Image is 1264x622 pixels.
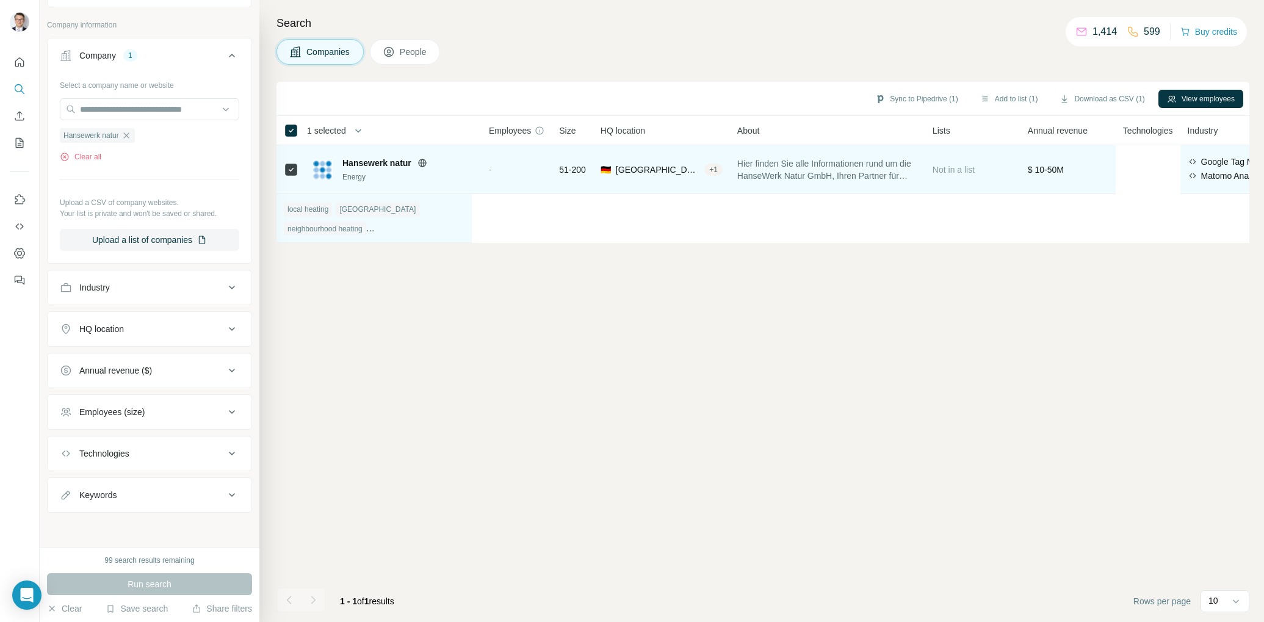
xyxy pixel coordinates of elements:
[48,480,251,510] button: Keywords
[1188,125,1218,137] span: Industry
[1208,595,1218,607] p: 10
[47,602,82,615] button: Clear
[601,125,645,137] span: HQ location
[276,15,1249,32] h4: Search
[10,78,29,100] button: Search
[1051,90,1153,108] button: Download as CSV (1)
[342,172,474,183] div: Energy
[10,105,29,127] button: Enrich CSV
[933,165,975,175] span: Not in a list
[559,164,586,176] span: 51-200
[48,439,251,468] button: Technologies
[79,447,129,460] div: Technologies
[364,596,369,606] span: 1
[48,314,251,344] button: HQ location
[933,125,950,137] span: Lists
[10,189,29,211] button: Use Surfe on LinkedIn
[867,90,966,108] button: Sync to Pipedrive (1)
[79,281,110,294] div: Industry
[63,130,119,141] span: Hansewerk natur
[104,555,194,566] div: 99 search results remaining
[10,51,29,73] button: Quick start
[60,197,239,208] p: Upload a CSV of company websites.
[1028,165,1064,175] span: $ 10-50M
[47,20,252,31] p: Company information
[10,269,29,291] button: Feedback
[1144,24,1160,39] p: 599
[616,164,699,176] span: [GEOGRAPHIC_DATA], [GEOGRAPHIC_DATA]|[GEOGRAPHIC_DATA], Freie und Hansestadt
[79,49,116,62] div: Company
[737,157,918,182] span: Hier finden Sie alle Informationen rund um die HanseWerk Natur GmbH, Ihren Partner für Wärmeverso...
[10,215,29,237] button: Use Surfe API
[1133,595,1191,607] span: Rows per page
[400,46,428,58] span: People
[48,41,251,75] button: Company1
[559,125,576,137] span: Size
[357,596,364,606] span: of
[79,364,152,377] div: Annual revenue ($)
[284,202,332,217] div: local heating
[60,229,239,251] button: Upload a list of companies
[10,132,29,154] button: My lists
[10,12,29,32] img: Avatar
[1123,125,1173,137] span: Technologies
[123,50,137,61] div: 1
[340,596,357,606] span: 1 - 1
[60,208,239,219] p: Your list is private and won't be saved or shared.
[106,602,168,615] button: Save search
[10,242,29,264] button: Dashboard
[601,164,611,176] span: 🇩🇪
[48,397,251,427] button: Employees (size)
[1158,90,1243,108] button: View employees
[313,160,333,179] img: Logo of Hansewerk natur
[1180,23,1237,40] button: Buy credits
[192,602,252,615] button: Share filters
[737,125,760,137] span: About
[12,580,42,610] div: Open Intercom Messenger
[336,202,419,217] div: [GEOGRAPHIC_DATA]
[79,323,124,335] div: HQ location
[60,151,101,162] button: Clear all
[307,125,346,137] span: 1 selected
[79,489,117,501] div: Keywords
[340,596,394,606] span: results
[704,164,723,175] div: + 1
[489,125,531,137] span: Employees
[1028,125,1088,137] span: Annual revenue
[60,75,239,91] div: Select a company name or website
[972,90,1047,108] button: Add to list (1)
[284,222,366,236] div: neighbourhood heating
[48,273,251,302] button: Industry
[48,356,251,385] button: Annual revenue ($)
[306,46,351,58] span: Companies
[79,406,145,418] div: Employees (size)
[1092,24,1117,39] p: 1,414
[342,157,411,169] span: Hansewerk natur
[489,165,492,175] span: -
